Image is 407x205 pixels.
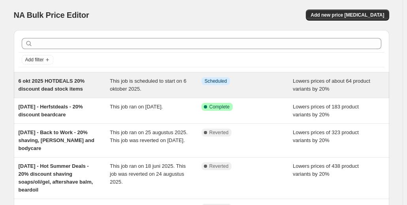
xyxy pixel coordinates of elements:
span: [DATE] - Back to Work - 20% shaving, [PERSON_NAME] and bodycare [19,129,94,151]
span: [DATE] - Herfstdeals - 20% discount beardcare [19,104,83,118]
span: NA Bulk Price Editor [14,11,89,19]
span: Reverted [209,129,229,136]
button: Add new price [MEDICAL_DATA] [306,9,389,21]
span: Complete [209,104,230,110]
span: Lowers prices of 323 product variants by 20% [293,129,359,143]
span: Lowers prices of 183 product variants by 20% [293,104,359,118]
span: Reverted [209,163,229,169]
span: This job is scheduled to start on 6 oktober 2025. [110,78,187,92]
span: Scheduled [205,78,227,84]
span: Add filter [25,57,44,63]
span: This job ran on 18 juni 2025. This job was reverted on 24 augustus 2025. [110,163,186,185]
span: Lowers prices of 438 product variants by 20% [293,163,359,177]
button: Add filter [22,55,53,65]
span: 6 okt 2025 HOTDEALS 20% discount dead stock items [19,78,85,92]
span: Lowers prices of about 64 product variants by 20% [293,78,370,92]
span: [DATE] - Hot Summer Deals - 20% discount shaving soaps/oli/gel, aftershave balm, beardoil [19,163,93,193]
span: Add new price [MEDICAL_DATA] [311,12,384,18]
span: This job ran on 25 augustus 2025. This job was reverted on [DATE]. [110,129,188,143]
span: This job ran on [DATE]. [110,104,163,110]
